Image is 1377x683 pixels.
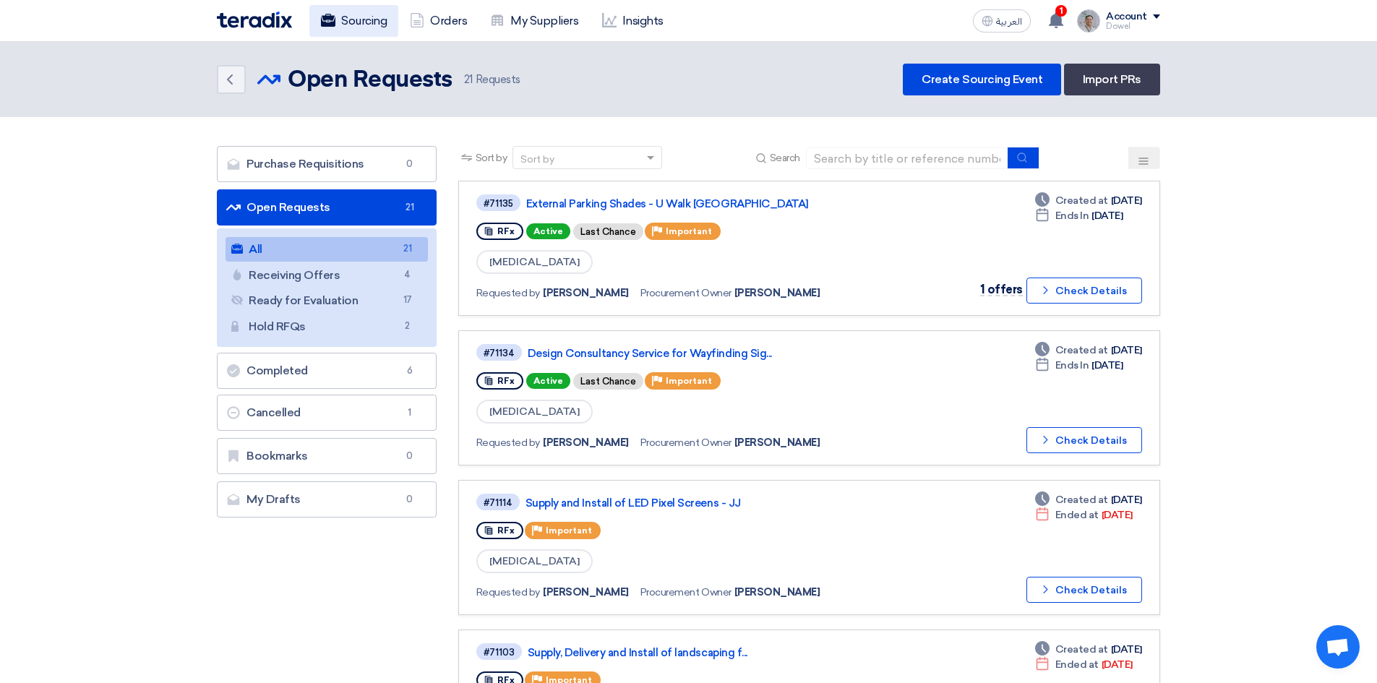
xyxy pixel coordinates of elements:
[226,263,428,288] a: Receiving Offers
[1035,492,1142,507] div: [DATE]
[401,449,419,463] span: 0
[401,492,419,507] span: 0
[399,241,416,257] span: 21
[543,285,629,301] span: [PERSON_NAME]
[1055,343,1108,358] span: Created at
[1316,625,1360,669] a: Open chat
[309,5,398,37] a: Sourcing
[497,376,515,386] span: RFx
[479,5,590,37] a: My Suppliers
[996,17,1022,27] span: العربية
[770,150,800,166] span: Search
[1035,358,1123,373] div: [DATE]
[734,285,820,301] span: [PERSON_NAME]
[1106,22,1160,30] div: Dowel
[484,498,512,507] div: #71114
[1055,657,1099,672] span: Ended at
[1035,657,1133,672] div: [DATE]
[401,200,419,215] span: 21
[399,267,416,283] span: 4
[1055,492,1108,507] span: Created at
[543,585,629,600] span: [PERSON_NAME]
[1055,208,1089,223] span: Ends In
[980,283,1023,296] span: 1 offers
[666,226,712,236] span: Important
[1035,507,1133,523] div: [DATE]
[497,226,515,236] span: RFx
[903,64,1061,95] a: Create Sourcing Event
[573,223,643,240] div: Last Chance
[1026,427,1142,453] button: Check Details
[526,197,888,210] a: External Parking Shades - U Walk [GEOGRAPHIC_DATA]
[484,348,515,358] div: #71134
[543,435,629,450] span: [PERSON_NAME]
[734,435,820,450] span: [PERSON_NAME]
[1026,278,1142,304] button: Check Details
[973,9,1031,33] button: العربية
[288,66,452,95] h2: Open Requests
[217,438,437,474] a: Bookmarks0
[217,12,292,28] img: Teradix logo
[526,223,570,239] span: Active
[526,373,570,389] span: Active
[401,364,419,378] span: 6
[464,73,473,86] span: 21
[497,525,515,536] span: RFx
[476,400,593,424] span: [MEDICAL_DATA]
[1035,642,1142,657] div: [DATE]
[464,72,520,88] span: Requests
[526,497,887,510] a: Supply and Install of LED Pixel Screens - JJ
[528,347,889,360] a: Design Consultancy Service for Wayfinding Sig...
[226,314,428,339] a: Hold RFQs
[484,199,513,208] div: #71135
[1077,9,1100,33] img: IMG_1753965247717.jpg
[1055,193,1108,208] span: Created at
[640,585,732,600] span: Procurement Owner
[520,152,554,167] div: Sort by
[217,353,437,389] a: Completed6
[217,481,437,517] a: My Drafts0
[1106,11,1147,23] div: Account
[528,646,889,659] a: Supply, Delivery and Install of landscaping f...
[476,150,507,166] span: Sort by
[1055,358,1089,373] span: Ends In
[591,5,675,37] a: Insights
[217,189,437,225] a: Open Requests21
[1055,507,1099,523] span: Ended at
[476,585,540,600] span: Requested by
[401,405,419,420] span: 1
[217,146,437,182] a: Purchase Requisitions0
[1035,208,1123,223] div: [DATE]
[1035,193,1142,208] div: [DATE]
[546,525,592,536] span: Important
[476,285,540,301] span: Requested by
[217,395,437,431] a: Cancelled1
[476,435,540,450] span: Requested by
[666,376,712,386] span: Important
[1064,64,1160,95] a: Import PRs
[226,237,428,262] a: All
[640,435,732,450] span: Procurement Owner
[573,373,643,390] div: Last Chance
[226,288,428,313] a: Ready for Evaluation
[806,147,1008,169] input: Search by title or reference number
[398,5,479,37] a: Orders
[476,250,593,274] span: [MEDICAL_DATA]
[1026,577,1142,603] button: Check Details
[401,157,419,171] span: 0
[734,585,820,600] span: [PERSON_NAME]
[640,285,732,301] span: Procurement Owner
[1055,642,1108,657] span: Created at
[399,293,416,308] span: 17
[1035,343,1142,358] div: [DATE]
[484,648,515,657] div: #71103
[1055,5,1067,17] span: 1
[399,319,416,334] span: 2
[476,549,593,573] span: [MEDICAL_DATA]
